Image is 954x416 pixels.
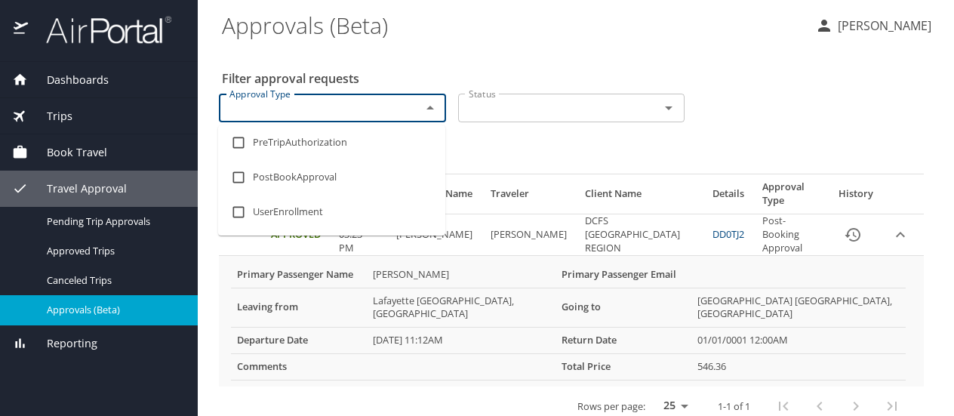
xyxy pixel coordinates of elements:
span: Canceled Trips [47,273,180,288]
li: UserEnrollment [218,195,445,230]
th: Departure Date [231,328,367,354]
img: icon-airportal.png [14,15,29,45]
th: Comments [231,354,367,381]
button: [PERSON_NAME] [809,12,937,39]
a: DD0TJ2 [712,227,744,241]
th: Client Name [579,180,706,214]
li: PostBookApproval [218,160,445,195]
th: Return Date [555,328,691,354]
td: [PERSON_NAME] [485,214,579,255]
span: Reporting [28,335,97,352]
span: Trips [28,108,72,125]
h2: Filter approval requests [222,66,359,91]
td: [DATE] 11:12AM [367,328,555,354]
button: Open [658,97,679,119]
th: Leaving from [231,288,367,328]
th: Traveler [485,180,579,214]
span: Dashboards [28,72,109,88]
span: Pending Trip Approvals [47,214,180,229]
td: Post-Booking Approval [756,214,829,255]
td: [PERSON_NAME] [367,262,555,288]
td: [GEOGRAPHIC_DATA] [GEOGRAPHIC_DATA], [GEOGRAPHIC_DATA] [691,288,906,328]
th: Primary Passenger Name [231,262,367,288]
th: Total Price [555,354,691,381]
th: Details [706,180,756,214]
td: 01/01/0001 12:00AM [691,328,906,354]
td: Lafayette [GEOGRAPHIC_DATA], [GEOGRAPHIC_DATA] [367,288,555,328]
td: 546.36 [691,354,906,381]
button: History [835,217,871,253]
li: PreTripAuthorization [218,125,445,160]
th: Primary Passenger Email [555,262,691,288]
button: expand row [889,223,912,246]
td: DCFS [GEOGRAPHIC_DATA] REGION [579,214,706,255]
span: Book Travel [28,144,107,161]
p: [PERSON_NAME] [833,17,931,35]
p: 1-1 of 1 [718,402,750,411]
table: More info for approvals [231,262,906,381]
h1: Approvals (Beta) [222,2,803,48]
span: Approved Trips [47,244,180,258]
span: Approvals (Beta) [47,303,180,317]
th: History [829,180,883,214]
th: Going to [555,288,691,328]
img: airportal-logo.png [29,15,171,45]
th: Approval Type [756,180,829,214]
p: Rows per page: [577,402,645,411]
span: Travel Approval [28,180,127,197]
button: Close [420,97,441,119]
